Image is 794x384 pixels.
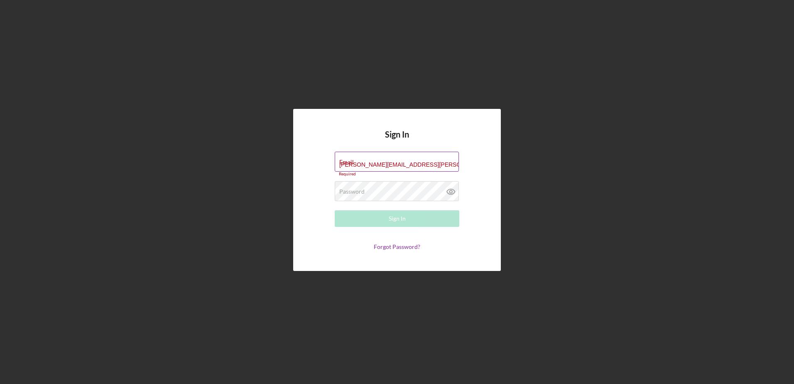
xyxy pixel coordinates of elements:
button: Sign In [335,210,459,227]
a: Forgot Password? [374,243,420,250]
div: Sign In [389,210,406,227]
h4: Sign In [385,130,409,152]
label: Password [339,188,365,195]
label: Email [339,159,354,165]
div: Required [335,172,459,177]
